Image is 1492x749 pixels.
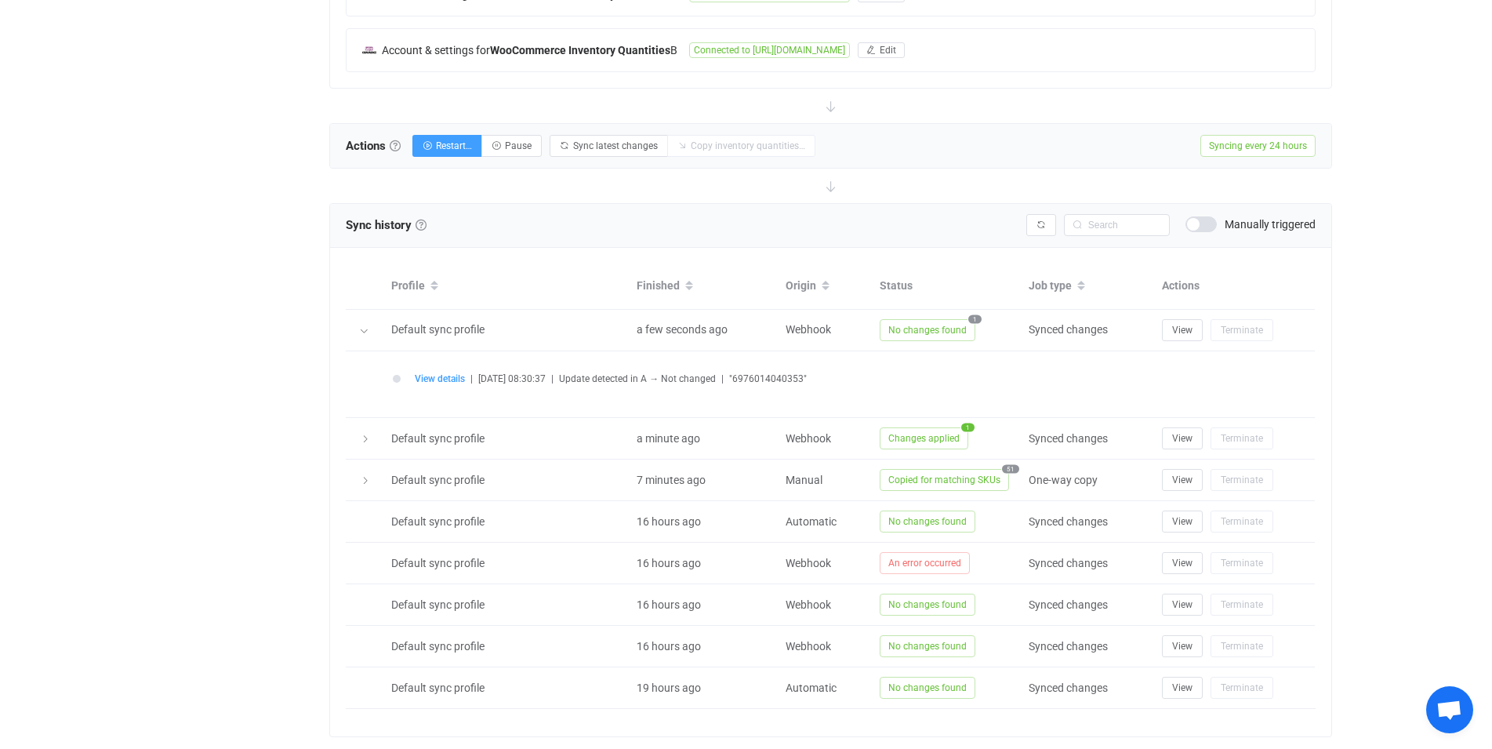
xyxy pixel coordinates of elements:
[1162,681,1203,693] a: View
[778,321,872,339] div: Webhook
[391,598,485,611] span: Default sync profile
[1162,514,1203,527] a: View
[778,430,872,448] div: Webhook
[880,677,975,699] span: No changes found
[391,557,485,569] span: Default sync profile
[1064,214,1170,236] input: Search
[1162,469,1203,491] button: View
[1162,639,1203,652] a: View
[880,635,975,657] span: No changes found
[1211,511,1273,533] button: Terminate
[1172,682,1193,693] span: View
[1162,473,1203,485] a: View
[689,42,850,58] span: Connected to [URL][DOMAIN_NAME]
[1172,558,1193,569] span: View
[1221,474,1263,485] span: Terminate
[550,135,668,157] button: Sync latest changes
[573,140,658,151] span: Sync latest changes
[729,373,807,384] span: "6976014040353"
[346,218,412,232] span: Sync history
[1002,465,1019,474] span: 51
[1211,427,1273,449] button: Terminate
[391,515,485,528] span: Default sync profile
[1029,432,1108,445] span: Synced changes
[1162,323,1203,336] a: View
[880,45,896,56] span: Edit
[1172,516,1193,527] span: View
[1211,319,1273,341] button: Terminate
[1029,515,1108,528] span: Synced changes
[1162,511,1203,533] button: View
[872,277,1021,295] div: Status
[1211,552,1273,574] button: Terminate
[1154,277,1315,295] div: Actions
[1162,427,1203,449] button: View
[1211,594,1273,616] button: Terminate
[1029,682,1108,694] span: Synced changes
[1162,319,1203,341] button: View
[1029,474,1098,486] span: One-way copy
[1211,635,1273,657] button: Terminate
[1221,599,1263,610] span: Terminate
[637,432,700,445] span: a minute ago
[551,373,554,384] span: |
[490,44,670,56] b: WooCommerce Inventory Quantities
[637,323,728,336] span: a few seconds ago
[1162,635,1203,657] button: View
[1162,677,1203,699] button: View
[1029,640,1108,653] span: Synced changes
[436,140,472,151] span: Restart…
[383,273,629,300] div: Profile
[1172,599,1193,610] span: View
[880,427,968,449] span: Changes applied
[880,469,1009,491] span: Copied for matching SKUs
[1426,686,1473,733] div: Open chat
[1162,552,1203,574] button: View
[559,373,716,384] span: Update detected in A → Not changed
[778,638,872,656] div: Webhook
[637,557,701,569] span: 16 hours ago
[481,135,542,157] button: Pause
[1172,474,1193,485] span: View
[1221,558,1263,569] span: Terminate
[470,373,473,384] span: |
[1021,273,1154,300] div: Job type
[415,373,465,384] span: View details
[961,424,975,432] span: 1
[880,594,975,616] span: No changes found
[391,640,485,653] span: Default sync profile
[1221,325,1263,336] span: Terminate
[1162,556,1203,569] a: View
[1162,598,1203,610] a: View
[1211,469,1273,491] button: Terminate
[637,474,706,486] span: 7 minutes ago
[1029,323,1108,336] span: Synced changes
[1162,594,1203,616] button: View
[880,319,975,341] span: No changes found
[637,640,701,653] span: 16 hours ago
[1029,557,1108,569] span: Synced changes
[1200,135,1316,157] span: Syncing every 24 hours
[637,515,701,528] span: 16 hours ago
[778,471,872,489] div: Manual
[1225,219,1316,230] span: Manually triggered
[968,315,982,323] span: 1
[667,135,815,157] button: Copy inventory quantities…
[346,134,401,158] span: Actions
[412,135,482,157] button: Restart…
[505,140,532,151] span: Pause
[391,682,485,694] span: Default sync profile
[1172,325,1193,336] span: View
[778,554,872,573] div: Webhook
[1172,641,1193,652] span: View
[778,596,872,614] div: Webhook
[1211,677,1273,699] button: Terminate
[778,679,872,697] div: Automatic
[1221,516,1263,527] span: Terminate
[1162,431,1203,444] a: View
[778,513,872,531] div: Automatic
[880,552,970,574] span: An error occurred
[382,44,490,56] span: Account & settings for
[637,682,701,694] span: 19 hours ago
[382,44,677,56] span: B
